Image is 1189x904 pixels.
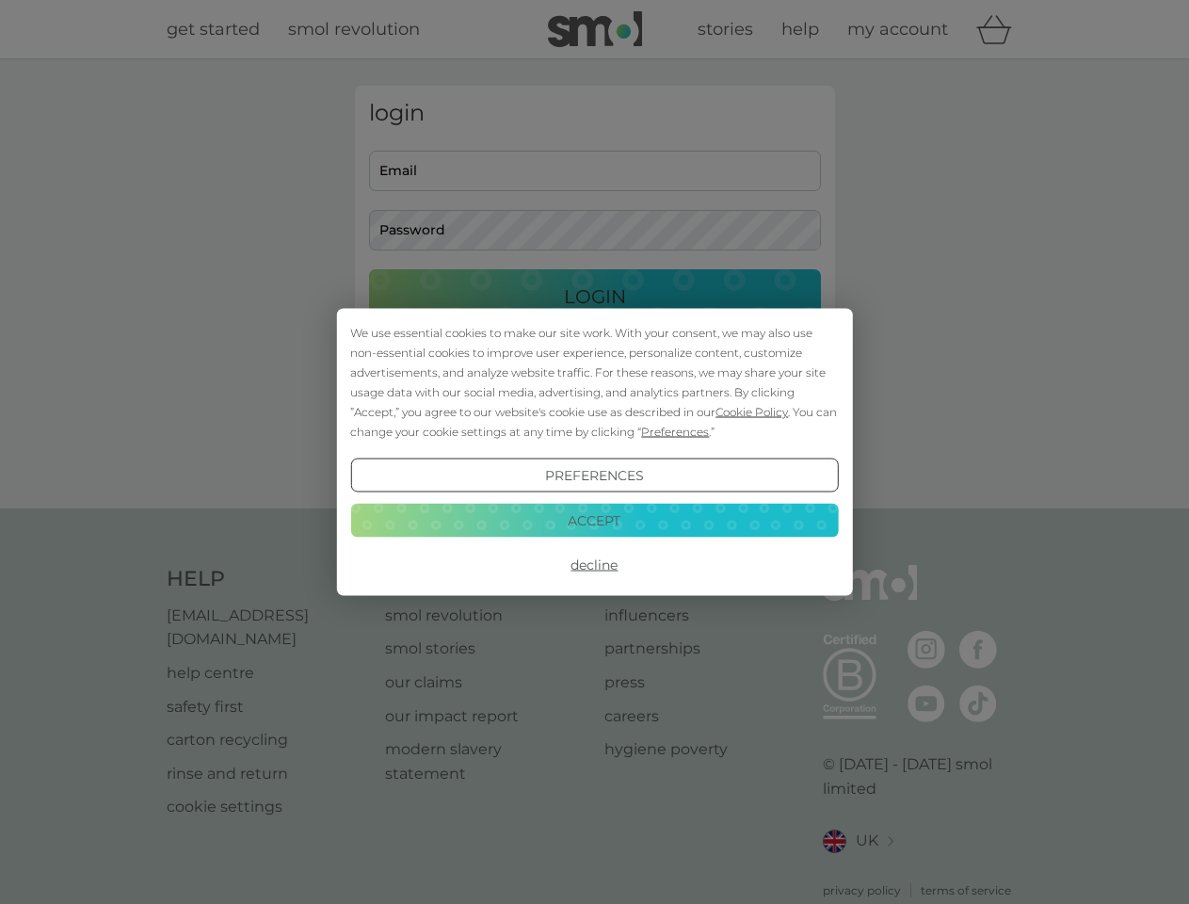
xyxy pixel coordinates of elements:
[350,548,838,582] button: Decline
[715,405,788,419] span: Cookie Policy
[336,309,852,596] div: Cookie Consent Prompt
[350,323,838,442] div: We use essential cookies to make our site work. With your consent, we may also use non-essential ...
[350,459,838,492] button: Preferences
[641,425,709,439] span: Preferences
[350,503,838,537] button: Accept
